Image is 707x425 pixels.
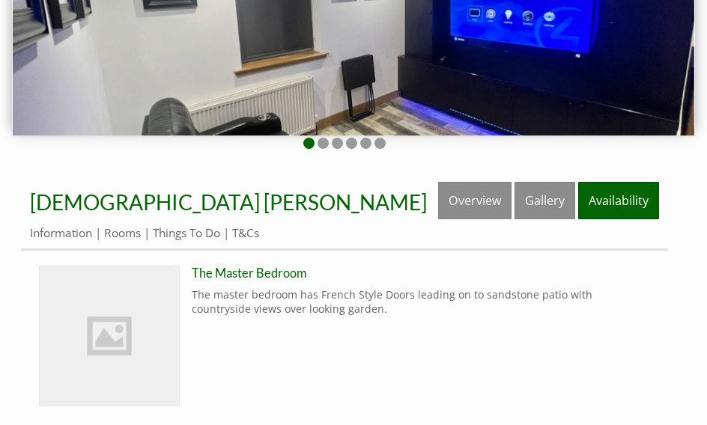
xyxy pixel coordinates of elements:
a: Overview [438,182,512,219]
a: Information [30,225,92,241]
p: The master bedroom has French Style Doors leading on to sandstone patio with countryside views ov... [192,287,650,316]
a: T&Cs [232,225,259,241]
a: Gallery [515,182,575,219]
a: Things To Do [153,225,220,241]
h3: The Master Bedroom [192,266,650,280]
a: [DEMOGRAPHIC_DATA] [PERSON_NAME] [30,189,427,215]
a: Availability [578,182,659,219]
a: Rooms [104,225,141,241]
img: The Master Bedroom [40,266,179,406]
